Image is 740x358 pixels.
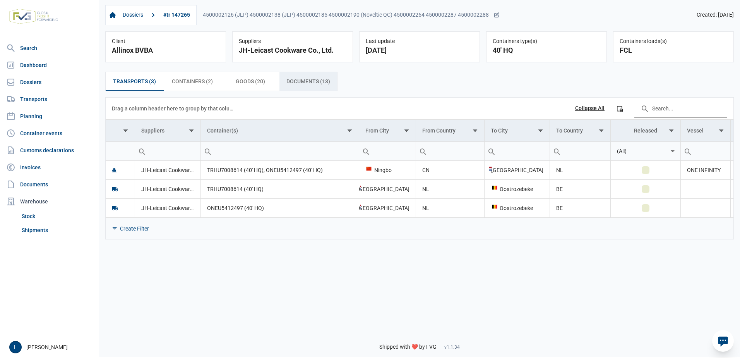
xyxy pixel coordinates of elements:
td: Column To Country [550,120,610,142]
div: [DATE] [366,45,473,56]
td: Column From Country [416,120,485,142]
div: Containers type(s) [493,38,600,45]
div: Data grid toolbar [112,98,727,119]
div: [GEOGRAPHIC_DATA] [365,185,409,193]
span: Transports (3) [113,77,156,86]
a: Container events [3,126,96,141]
td: CN [416,161,485,180]
div: 40' HQ [493,45,600,56]
a: Invoices [3,160,96,175]
td: Filter cell [610,141,680,160]
div: Select [668,142,677,160]
div: Collapse All [575,105,605,112]
a: Search [3,40,96,56]
div: Ningbo [365,166,409,174]
input: Filter cell [550,142,610,160]
td: Column Vessel [680,120,730,142]
span: Show filter options for column 'Vessel' [718,127,724,133]
div: Last update [366,38,473,45]
input: Filter cell [359,142,416,160]
td: Column Released [610,120,680,142]
td: Filter cell [201,141,359,160]
a: Customs declarations [3,143,96,158]
span: Documents (13) [286,77,330,86]
a: Stock [19,209,96,223]
div: From Country [422,127,456,134]
span: Containers (2) [172,77,213,86]
div: Drag a column header here to group by that column [112,102,236,115]
div: FCL [620,45,727,56]
span: Show filter options for column '' [123,127,128,133]
span: Show filter options for column 'Suppliers' [188,127,194,133]
td: ONE INFINITY [680,161,730,180]
div: [GEOGRAPHIC_DATA] [365,204,409,212]
td: Filter cell [416,141,485,160]
div: To Country [556,127,583,134]
a: Transports [3,91,96,107]
span: v1.1.34 [444,344,460,350]
td: JH-Leicast Cookware Co., Ltd. [135,161,201,180]
td: JH-Leicast Cookware Co., Ltd. [135,198,201,217]
div: 4500002126 (JLP) 4500002138 (JLP) 4500002185 4500002190 (Noveltie QC) 4500002264 4500002287 45000... [203,12,500,19]
span: Show filter options for column 'To City' [538,127,543,133]
div: Column Chooser [613,102,627,115]
div: Warehouse [3,194,96,209]
div: Oostrozebeke [491,204,543,212]
td: BE [550,179,610,198]
div: JH-Leicast Cookware Co., Ltd. [239,45,346,56]
td: TRHU7008614 (40' HQ) [201,179,359,198]
span: Show filter options for column 'From City' [404,127,409,133]
input: Filter cell [485,142,549,160]
div: Suppliers [141,127,164,134]
div: [PERSON_NAME] [9,341,94,353]
span: Show filter options for column 'Released' [668,127,674,133]
div: Search box [135,142,149,160]
span: Show filter options for column 'From Country' [472,127,478,133]
td: Filter cell [135,141,201,160]
div: [GEOGRAPHIC_DATA] [491,166,543,174]
a: Documents [3,177,96,192]
td: JH-Leicast Cookware Co., Ltd. [135,179,201,198]
img: FVG - Global freight forwarding [6,6,61,27]
td: Filter cell [680,141,730,160]
td: Filter cell [485,141,550,160]
td: ONEU5412497 (40' HQ) [201,198,359,217]
div: Containers loads(s) [620,38,727,45]
div: From City [365,127,389,134]
button: L [9,341,22,353]
span: Goods (20) [236,77,265,86]
div: Client [112,38,219,45]
div: To City [491,127,508,134]
input: Search in the data grid [634,99,727,118]
a: #tr 147265 [160,9,193,22]
input: Filter cell [106,142,135,160]
div: Oostrozebeke [491,185,543,193]
a: Dossiers [120,9,146,22]
a: Dossiers [3,74,96,90]
div: Search box [550,142,564,160]
div: Container(s) [207,127,238,134]
td: Column [106,120,135,142]
input: Filter cell [135,142,200,160]
div: Suppliers [239,38,346,45]
div: Vessel [687,127,704,134]
a: Dashboard [3,57,96,73]
td: Filter cell [359,141,416,160]
td: Column From City [359,120,416,142]
input: Filter cell [416,142,484,160]
td: Filter cell [550,141,610,160]
div: Released [634,127,657,134]
td: Filter cell [106,141,135,160]
td: Column Suppliers [135,120,201,142]
td: NL [416,179,485,198]
span: Show filter options for column 'To Country' [598,127,604,133]
td: TRHU7008614 (40' HQ), ONEU5412497 (40' HQ) [201,161,359,180]
input: Filter cell [681,142,730,160]
span: Created: [DATE] [697,12,734,19]
td: NL [416,198,485,217]
span: - [440,344,441,351]
div: Search box [416,142,430,160]
td: BE [550,198,610,217]
div: Search box [485,142,498,160]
